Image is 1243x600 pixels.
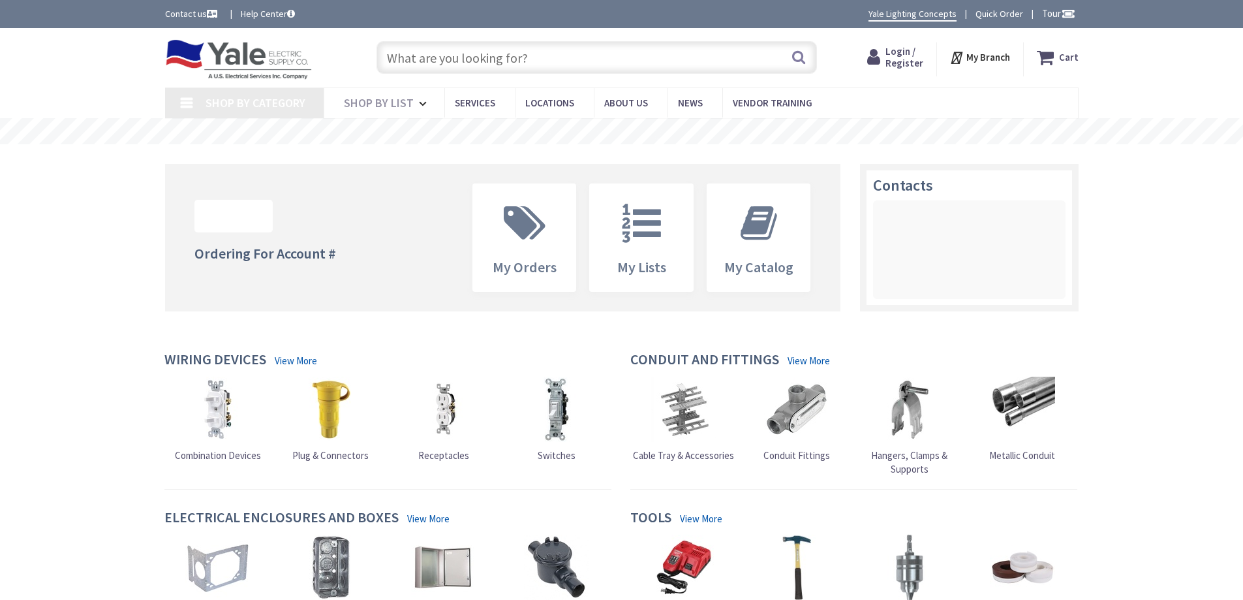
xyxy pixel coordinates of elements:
[194,245,336,261] h4: Ordering For Account #
[525,97,574,109] span: Locations
[763,377,830,462] a: Conduit Fittings Conduit Fittings
[175,449,261,462] span: Combination Devices
[298,377,363,442] img: Plug & Connectors
[164,351,266,370] h4: Wiring Devices
[724,258,793,276] span: My Catalog
[680,512,722,526] a: View More
[411,535,476,600] img: Enclosures & Cabinets
[298,535,363,600] img: Device Boxes
[604,97,648,109] span: About Us
[1042,7,1075,20] span: Tour
[524,377,589,442] img: Switches
[788,354,830,368] a: View More
[411,377,476,442] img: Receptacles
[867,46,923,69] a: Login / Register
[418,449,469,462] span: Receptacles
[651,535,716,600] img: Batteries & Chargers
[590,184,693,291] a: My Lists
[164,509,399,528] h4: Electrical Enclosures and Boxes
[473,184,576,291] a: My Orders
[175,377,261,462] a: Combination Devices Combination Devices
[407,512,450,526] a: View More
[868,7,957,22] a: Yale Lighting Concepts
[877,377,942,442] img: Hangers, Clamps & Supports
[651,377,716,442] img: Cable Tray & Accessories
[292,449,369,462] span: Plug & Connectors
[989,449,1055,462] span: Metallic Conduit
[292,377,369,462] a: Plug & Connectors Plug & Connectors
[630,351,779,370] h4: Conduit and Fittings
[165,7,220,20] a: Contact us
[877,535,942,600] img: Tool Attachments & Accessories
[524,377,589,462] a: Switches Switches
[455,97,495,109] span: Services
[764,377,829,442] img: Conduit Fittings
[344,95,414,110] span: Shop By List
[949,46,1010,69] div: My Branch
[165,39,313,80] img: Yale Electric Supply Co.
[990,377,1055,442] img: Metallic Conduit
[873,177,1066,194] h3: Contacts
[275,354,317,368] a: View More
[538,449,575,462] span: Switches
[885,45,923,69] span: Login / Register
[617,258,666,276] span: My Lists
[185,377,251,442] img: Combination Devices
[733,97,812,109] span: Vendor Training
[241,7,295,20] a: Help Center
[524,535,589,600] img: Explosion-Proof Boxes & Accessories
[185,535,251,600] img: Box Hardware & Accessories
[678,97,703,109] span: News
[206,95,305,110] span: Shop By Category
[990,535,1055,600] img: Adhesive, Sealant & Tapes
[630,509,671,528] h4: Tools
[856,377,963,477] a: Hangers, Clamps & Supports Hangers, Clamps & Supports
[763,449,830,462] span: Conduit Fittings
[764,535,829,600] img: Hand Tools
[707,184,810,291] a: My Catalog
[376,41,817,74] input: What are you looking for?
[493,258,557,276] span: My Orders
[871,449,947,475] span: Hangers, Clamps & Supports
[989,377,1055,462] a: Metallic Conduit Metallic Conduit
[633,449,734,462] span: Cable Tray & Accessories
[1037,46,1079,69] a: Cart
[411,377,476,462] a: Receptacles Receptacles
[1059,46,1079,69] strong: Cart
[633,377,734,462] a: Cable Tray & Accessories Cable Tray & Accessories
[975,7,1023,20] a: Quick Order
[966,51,1010,63] strong: My Branch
